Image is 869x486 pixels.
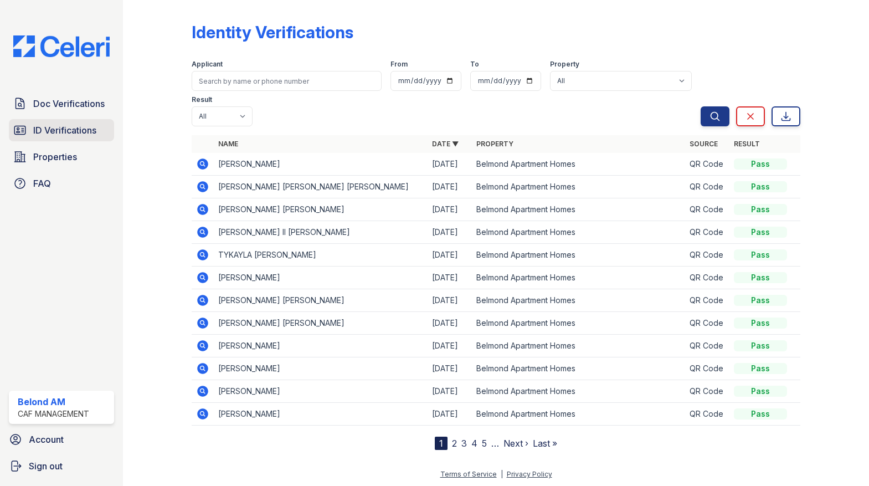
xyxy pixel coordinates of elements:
[214,153,428,176] td: [PERSON_NAME]
[685,176,729,198] td: QR Code
[214,267,428,289] td: [PERSON_NAME]
[214,244,428,267] td: TYKAYLA [PERSON_NAME]
[734,363,787,374] div: Pass
[734,158,787,170] div: Pass
[685,153,729,176] td: QR Code
[472,176,686,198] td: Belmond Apartment Homes
[685,267,729,289] td: QR Code
[18,395,89,408] div: Belond AM
[734,318,787,329] div: Pass
[214,176,428,198] td: [PERSON_NAME] [PERSON_NAME] [PERSON_NAME]
[214,335,428,357] td: [PERSON_NAME]
[685,312,729,335] td: QR Code
[685,380,729,403] td: QR Code
[550,60,579,69] label: Property
[29,459,63,473] span: Sign out
[29,433,64,446] span: Account
[9,93,114,115] a: Doc Verifications
[214,380,428,403] td: [PERSON_NAME]
[471,438,477,449] a: 4
[18,408,89,420] div: CAF Management
[9,172,114,195] a: FAQ
[9,119,114,141] a: ID Verifications
[214,198,428,221] td: [PERSON_NAME] [PERSON_NAME]
[491,437,499,450] span: …
[428,176,472,198] td: [DATE]
[428,403,472,426] td: [DATE]
[435,437,448,450] div: 1
[428,289,472,312] td: [DATE]
[685,357,729,380] td: QR Code
[734,227,787,238] div: Pass
[390,60,408,69] label: From
[4,455,119,477] a: Sign out
[734,408,787,420] div: Pass
[482,438,487,449] a: 5
[690,140,718,148] a: Source
[432,140,459,148] a: Date ▼
[470,60,479,69] label: To
[472,244,686,267] td: Belmond Apartment Homes
[507,470,552,478] a: Privacy Policy
[472,221,686,244] td: Belmond Apartment Homes
[685,244,729,267] td: QR Code
[9,146,114,168] a: Properties
[33,97,105,110] span: Doc Verifications
[503,438,528,449] a: Next ›
[4,428,119,451] a: Account
[472,198,686,221] td: Belmond Apartment Homes
[685,403,729,426] td: QR Code
[472,335,686,357] td: Belmond Apartment Homes
[685,221,729,244] td: QR Code
[214,221,428,244] td: [PERSON_NAME] II [PERSON_NAME]
[214,357,428,380] td: [PERSON_NAME]
[685,289,729,312] td: QR Code
[734,249,787,260] div: Pass
[452,438,457,449] a: 2
[214,403,428,426] td: [PERSON_NAME]
[428,357,472,380] td: [DATE]
[428,153,472,176] td: [DATE]
[501,470,503,478] div: |
[33,177,51,190] span: FAQ
[734,386,787,397] div: Pass
[734,181,787,192] div: Pass
[192,95,212,104] label: Result
[214,312,428,335] td: [PERSON_NAME] [PERSON_NAME]
[33,124,96,137] span: ID Verifications
[33,150,77,163] span: Properties
[734,340,787,351] div: Pass
[428,380,472,403] td: [DATE]
[192,60,223,69] label: Applicant
[428,267,472,289] td: [DATE]
[428,198,472,221] td: [DATE]
[428,221,472,244] td: [DATE]
[218,140,238,148] a: Name
[472,380,686,403] td: Belmond Apartment Homes
[461,438,467,449] a: 3
[472,153,686,176] td: Belmond Apartment Homes
[472,289,686,312] td: Belmond Apartment Homes
[428,244,472,267] td: [DATE]
[428,312,472,335] td: [DATE]
[734,272,787,283] div: Pass
[472,267,686,289] td: Belmond Apartment Homes
[428,335,472,357] td: [DATE]
[4,35,119,57] img: CE_Logo_Blue-a8612792a0a2168367f1c8372b55b34899dd931a85d93a1a3d3e32e68fde9ad4.png
[472,357,686,380] td: Belmond Apartment Homes
[533,438,557,449] a: Last »
[685,335,729,357] td: QR Code
[734,140,760,148] a: Result
[734,295,787,306] div: Pass
[476,140,513,148] a: Property
[472,403,686,426] td: Belmond Apartment Homes
[440,470,497,478] a: Terms of Service
[734,204,787,215] div: Pass
[685,198,729,221] td: QR Code
[472,312,686,335] td: Belmond Apartment Homes
[192,71,382,91] input: Search by name or phone number
[192,22,353,42] div: Identity Verifications
[214,289,428,312] td: [PERSON_NAME] [PERSON_NAME]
